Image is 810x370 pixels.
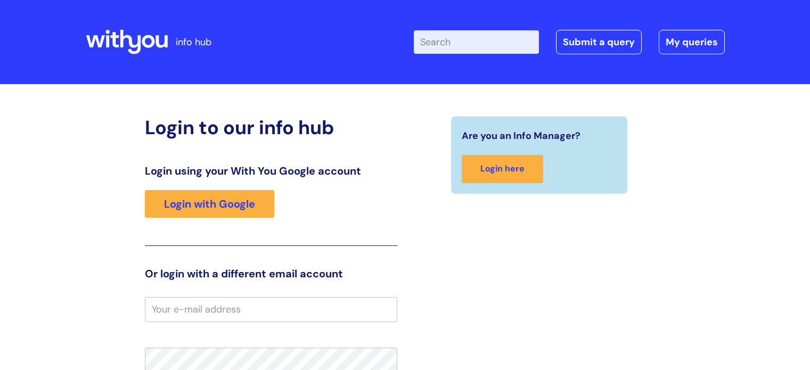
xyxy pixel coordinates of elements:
[659,30,725,54] a: My queries
[145,297,397,322] input: Your e-mail address
[145,190,274,218] a: Login with Google
[462,155,543,183] a: Login here
[145,165,397,177] h3: Login using your With You Google account
[414,30,539,54] input: Search
[462,127,580,144] span: Are you an Info Manager?
[145,116,397,139] h2: Login to our info hub
[145,267,397,280] h3: Or login with a different email account
[556,30,642,54] a: Submit a query
[176,34,211,51] p: info hub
